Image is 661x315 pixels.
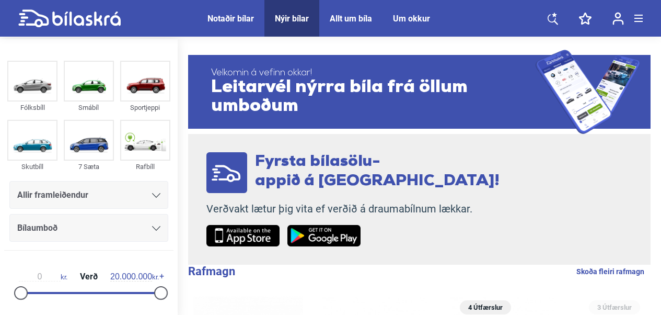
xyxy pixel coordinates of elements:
div: Rafbíll [120,161,170,173]
span: kr. [19,272,67,282]
a: Allt um bíla [330,14,372,24]
span: 4 Útfærslur [465,300,506,314]
span: 3 Útfærslur [594,300,635,314]
div: Skutbíll [7,161,57,173]
span: Leitarvél nýrra bíla frá öllum umboðum [211,78,536,116]
b: Rafmagn [188,265,235,278]
a: Nýir bílar [275,14,309,24]
p: Verðvakt lætur þig vita ef verðið á draumabílnum lækkar. [206,203,500,216]
a: Skoða fleiri rafmagn [576,265,644,278]
div: Smábíl [64,102,114,114]
a: Um okkur [393,14,430,24]
span: Verð [77,273,100,281]
span: Velkomin á vefinn okkar! [211,68,536,78]
span: Allir framleiðendur [17,188,88,203]
img: user-login.svg [612,12,624,25]
div: Fólksbíll [7,102,57,114]
div: Sportjeppi [120,102,170,114]
span: Fyrsta bílasölu- appið á [GEOGRAPHIC_DATA]! [255,154,500,189]
span: kr. [110,272,159,282]
div: 7 Sæta [64,161,114,173]
a: Velkomin á vefinn okkar!Leitarvél nýrra bíla frá öllum umboðum [188,50,651,134]
a: Notaðir bílar [207,14,254,24]
span: Bílaumboð [17,221,57,235]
